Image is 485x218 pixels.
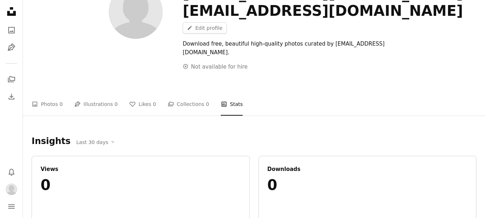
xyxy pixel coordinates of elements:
div: Downloads [267,165,468,173]
a: Download History [4,89,19,104]
button: Notifications [4,165,19,179]
a: Collections 0 [168,93,209,116]
a: Photos [4,23,19,37]
span: 0 [153,100,156,108]
img: Avatar of user jefota4733@aperiol.com jefota4733@aperiol.com [6,184,17,195]
a: Collections [4,72,19,87]
button: Menu [4,199,19,214]
span: 0 [115,100,118,108]
span: 0 [206,100,209,108]
div: 0 [267,176,468,194]
div: Views [41,165,241,173]
a: Illustrations 0 [74,93,118,116]
a: Illustrations [4,40,19,55]
div: Download free, beautiful high-quality photos curated by [EMAIL_ADDRESS][DOMAIN_NAME]. [183,40,388,57]
div: 0 [41,176,241,194]
button: Last 30 days [73,137,119,148]
h2: Insights [32,136,71,147]
a: Likes 0 [129,93,156,116]
div: Not available for hire [183,62,248,71]
span: 0 [60,100,63,108]
button: Profile [4,182,19,196]
a: Home — Unsplash [4,4,19,20]
a: Photos 0 [32,93,63,116]
a: Edit profile [183,22,227,34]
